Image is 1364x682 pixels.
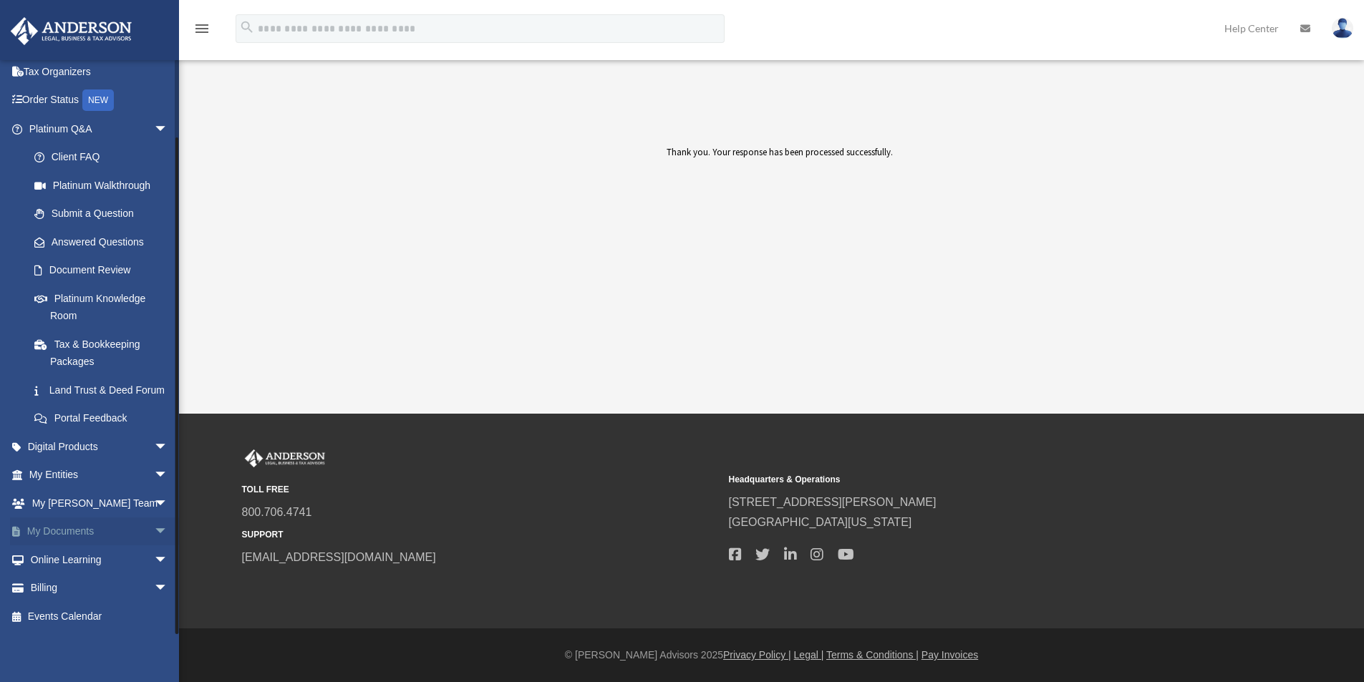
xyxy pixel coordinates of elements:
[10,115,190,143] a: Platinum Q&Aarrow_drop_down
[154,517,183,547] span: arrow_drop_down
[20,256,183,285] a: Document Review
[20,200,190,228] a: Submit a Question
[922,649,978,661] a: Pay Invoices
[20,228,190,256] a: Answered Questions
[10,86,190,115] a: Order StatusNEW
[242,482,719,497] small: TOLL FREE
[794,649,824,661] a: Legal |
[82,89,114,111] div: NEW
[20,404,190,433] a: Portal Feedback
[154,115,183,144] span: arrow_drop_down
[10,489,190,517] a: My [PERSON_NAME] Teamarrow_drop_down
[242,527,719,542] small: SUPPORT
[20,171,190,200] a: Platinum Walkthrough
[10,432,190,461] a: Digital Productsarrow_drop_down
[193,25,211,37] a: menu
[193,20,211,37] i: menu
[10,574,190,603] a: Billingarrow_drop_down
[513,145,1046,252] div: Thank you. Your response has been processed successfully.
[239,19,255,35] i: search
[826,649,919,661] a: Terms & Conditions |
[20,330,190,376] a: Tax & Bookkeeping Packages
[6,17,136,45] img: Anderson Advisors Platinum Portal
[154,461,183,490] span: arrow_drop_down
[729,516,912,528] a: [GEOGRAPHIC_DATA][US_STATE]
[1332,18,1353,39] img: User Pic
[154,545,183,575] span: arrow_drop_down
[242,506,312,518] a: 800.706.4741
[10,545,190,574] a: Online Learningarrow_drop_down
[729,472,1206,487] small: Headquarters & Operations
[10,57,190,86] a: Tax Organizers
[20,376,190,404] a: Land Trust & Deed Forum
[242,449,328,468] img: Anderson Advisors Platinum Portal
[242,551,436,563] a: [EMAIL_ADDRESS][DOMAIN_NAME]
[729,496,937,508] a: [STREET_ADDRESS][PERSON_NAME]
[154,432,183,462] span: arrow_drop_down
[20,143,190,172] a: Client FAQ
[723,649,791,661] a: Privacy Policy |
[154,489,183,518] span: arrow_drop_down
[154,574,183,603] span: arrow_drop_down
[20,284,190,330] a: Platinum Knowledge Room
[10,517,190,546] a: My Documentsarrow_drop_down
[10,602,190,630] a: Events Calendar
[10,461,190,489] a: My Entitiesarrow_drop_down
[179,646,1364,664] div: © [PERSON_NAME] Advisors 2025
